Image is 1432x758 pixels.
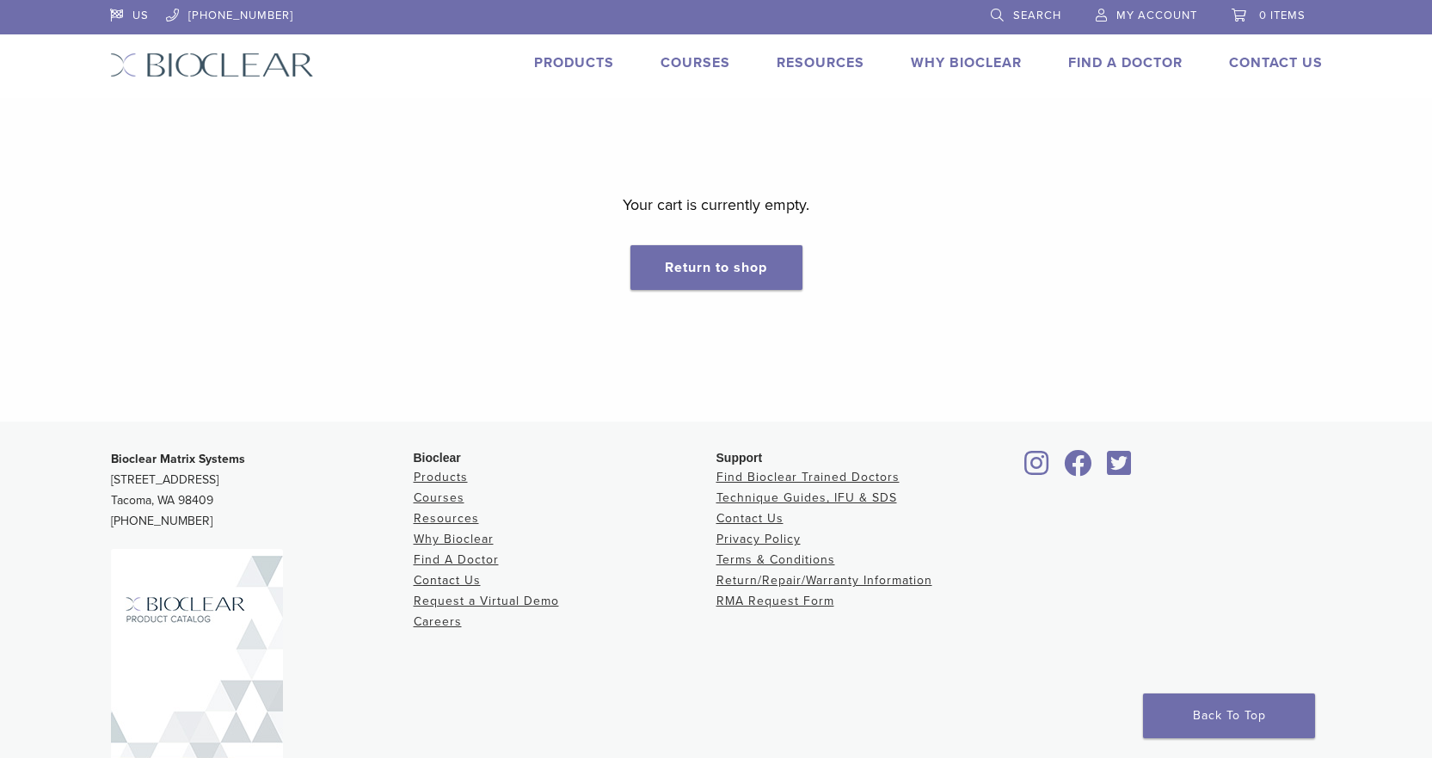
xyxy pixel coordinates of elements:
a: Resources [414,511,479,526]
p: Your cart is currently empty. [623,192,809,218]
a: Privacy Policy [716,532,801,546]
a: Why Bioclear [911,54,1022,71]
a: Courses [414,490,464,505]
span: Search [1013,9,1061,22]
a: Courses [661,54,730,71]
span: Support [716,451,763,465]
span: Bioclear [414,451,461,465]
a: Technique Guides, IFU & SDS [716,490,897,505]
a: Find Bioclear Trained Doctors [716,470,900,484]
a: Why Bioclear [414,532,494,546]
strong: Bioclear Matrix Systems [111,452,245,466]
a: Contact Us [1229,54,1323,71]
a: Contact Us [716,511,784,526]
a: RMA Request Form [716,594,834,608]
a: Bioclear [1102,460,1138,478]
a: Products [414,470,468,484]
a: Back To Top [1143,693,1315,738]
a: Find A Doctor [414,552,499,567]
p: [STREET_ADDRESS] Tacoma, WA 98409 [PHONE_NUMBER] [111,449,414,532]
span: 0 items [1259,9,1306,22]
a: Return/Repair/Warranty Information [716,573,932,588]
a: Resources [777,54,864,71]
a: Careers [414,614,462,629]
a: Find A Doctor [1068,54,1183,71]
a: Contact Us [414,573,481,588]
a: Return to shop [630,245,802,290]
a: Request a Virtual Demo [414,594,559,608]
a: Bioclear [1059,460,1098,478]
a: Bioclear [1019,460,1055,478]
a: Terms & Conditions [716,552,835,567]
a: Products [534,54,614,71]
img: Bioclear [110,52,314,77]
span: My Account [1116,9,1197,22]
